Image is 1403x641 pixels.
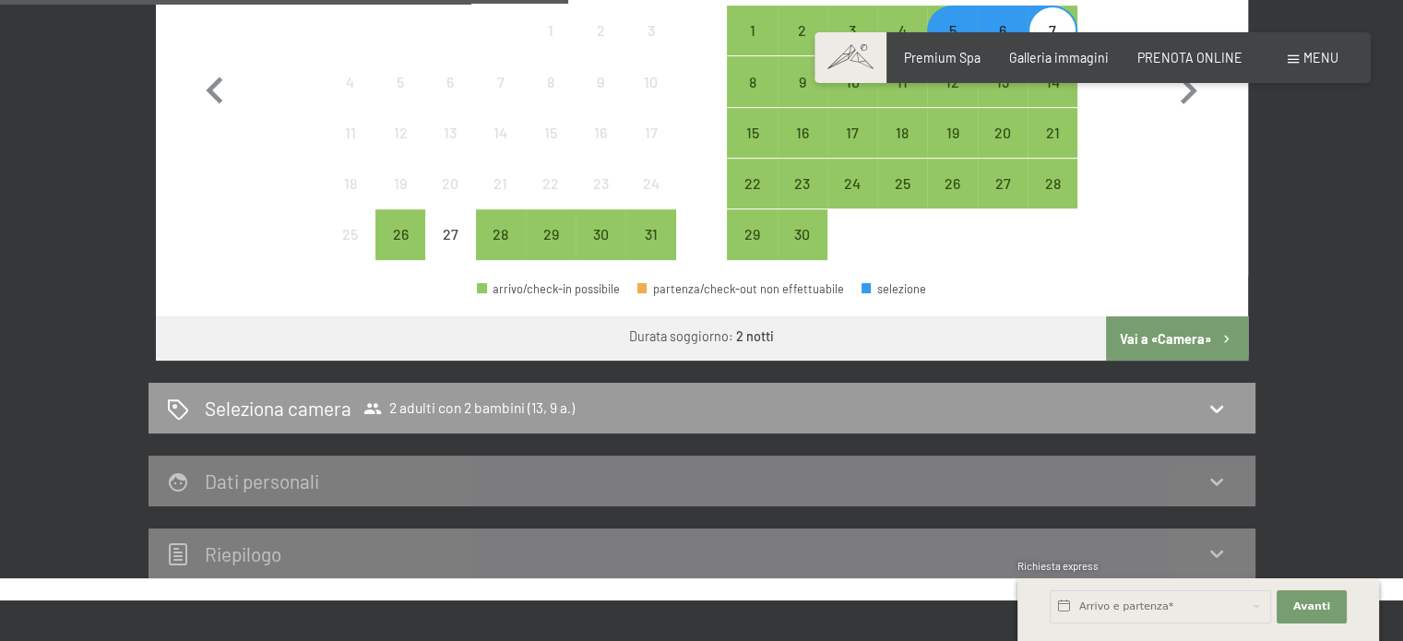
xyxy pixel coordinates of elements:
div: arrivo/check-in non effettuabile [526,6,576,55]
div: arrivo/check-in possibile [526,209,576,259]
span: Menu [1303,50,1338,65]
div: Tue Sep 30 2025 [778,209,827,259]
div: arrivo/check-in possibile [1028,108,1077,158]
div: arrivo/check-in non effettuabile [425,56,475,106]
div: arrivo/check-in non effettuabile [625,108,675,158]
div: 4 [879,23,925,69]
div: 5 [377,75,423,121]
div: arrivo/check-in possibile [476,209,526,259]
div: 22 [729,176,775,222]
div: arrivo/check-in possibile [1028,56,1077,106]
div: Wed Aug 06 2025 [425,56,475,106]
div: arrivo/check-in possibile [927,56,977,106]
a: Galleria immagini [1009,50,1109,65]
div: arrivo/check-in non effettuabile [576,56,625,106]
div: 25 [879,176,925,222]
div: Sun Sep 21 2025 [1028,108,1077,158]
div: arrivo/check-in possibile [375,209,425,259]
div: arrivo/check-in possibile [727,6,777,55]
div: Sun Aug 31 2025 [625,209,675,259]
span: Premium Spa [904,50,981,65]
div: Mon Sep 01 2025 [727,6,777,55]
div: Sun Aug 24 2025 [625,159,675,208]
div: 3 [829,23,875,69]
div: 21 [1029,125,1076,172]
div: arrivo/check-in possibile [978,108,1028,158]
div: 12 [377,125,423,172]
div: Tue Sep 16 2025 [778,108,827,158]
div: 17 [627,125,673,172]
div: Sat Sep 20 2025 [978,108,1028,158]
div: 22 [528,176,574,222]
div: arrivo/check-in possibile [927,159,977,208]
div: 11 [879,75,925,121]
div: 19 [377,176,423,222]
div: arrivo/check-in possibile [727,159,777,208]
div: 13 [980,75,1026,121]
div: Mon Aug 04 2025 [326,56,375,106]
a: PRENOTA ONLINE [1137,50,1242,65]
div: Wed Aug 13 2025 [425,108,475,158]
div: arrivo/check-in possibile [877,108,927,158]
div: Sat Aug 30 2025 [576,209,625,259]
div: 30 [577,227,624,273]
div: Mon Sep 08 2025 [727,56,777,106]
div: arrivo/check-in non effettuabile [625,159,675,208]
div: arrivo/check-in non effettuabile [476,56,526,106]
div: 18 [327,176,374,222]
div: 28 [478,227,524,273]
div: Sat Sep 13 2025 [978,56,1028,106]
div: 18 [879,125,925,172]
div: 8 [528,75,574,121]
div: 9 [779,75,826,121]
div: Fri Sep 05 2025 [927,6,977,55]
div: Wed Sep 10 2025 [827,56,877,106]
div: arrivo/check-in non effettuabile [576,108,625,158]
div: Sun Sep 14 2025 [1028,56,1077,106]
div: Durata soggiorno: [629,327,774,346]
div: Sat Sep 27 2025 [978,159,1028,208]
div: Wed Aug 20 2025 [425,159,475,208]
div: Tue Aug 05 2025 [375,56,425,106]
div: Fri Sep 19 2025 [927,108,977,158]
div: 23 [779,176,826,222]
div: 24 [829,176,875,222]
span: Richiesta express [1017,560,1099,572]
div: Sat Aug 02 2025 [576,6,625,55]
div: arrivo/check-in non effettuabile [326,56,375,106]
span: 2 adulti con 2 bambini (13, 9 a.) [363,399,575,418]
div: Sun Aug 17 2025 [625,108,675,158]
div: 31 [627,227,673,273]
div: Fri Aug 01 2025 [526,6,576,55]
div: 20 [980,125,1026,172]
div: arrivo/check-in possibile [927,6,977,55]
div: arrivo/check-in possibile [827,108,877,158]
div: arrivo/check-in possibile [978,6,1028,55]
div: 27 [980,176,1026,222]
div: Thu Sep 18 2025 [877,108,927,158]
div: arrivo/check-in possibile [727,209,777,259]
div: arrivo/check-in non effettuabile [425,159,475,208]
div: 28 [1029,176,1076,222]
div: arrivo/check-in possibile [576,209,625,259]
div: Tue Sep 09 2025 [778,56,827,106]
div: arrivo/check-in non effettuabile [625,56,675,106]
div: arrivo/check-in possibile [827,6,877,55]
div: arrivo/check-in possibile [827,56,877,106]
button: Avanti [1277,590,1347,623]
div: Tue Sep 23 2025 [778,159,827,208]
div: 24 [627,176,673,222]
button: Vai a «Camera» [1106,316,1247,361]
div: selezione [862,283,926,295]
div: Thu Aug 07 2025 [476,56,526,106]
div: 29 [729,227,775,273]
div: 16 [779,125,826,172]
div: arrivo/check-in non effettuabile [526,159,576,208]
div: 19 [929,125,975,172]
div: Mon Aug 11 2025 [326,108,375,158]
div: Sat Aug 16 2025 [576,108,625,158]
div: 14 [1029,75,1076,121]
div: arrivo/check-in non effettuabile [526,56,576,106]
div: arrivo/check-in non effettuabile [526,108,576,158]
div: Thu Sep 25 2025 [877,159,927,208]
